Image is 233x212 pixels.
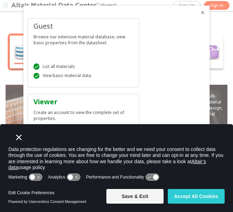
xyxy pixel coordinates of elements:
div: Create an account to view the complete set of properties. [33,107,133,121]
div:  [33,73,40,79]
button: Close [200,10,205,15]
div: Browse our extensive material database, view basic properties from the datasheet. [33,31,133,46]
div:  [33,63,40,70]
div: List all materials [33,63,133,70]
div: Guest [33,21,133,31]
div: View basic material data [33,73,133,79]
div: Viewer [33,97,133,107]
